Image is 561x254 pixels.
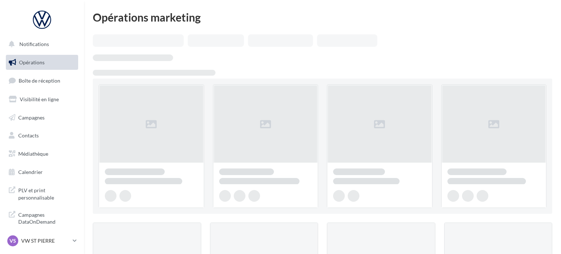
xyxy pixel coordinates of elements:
[4,128,80,143] a: Contacts
[4,182,80,204] a: PLV et print personnalisable
[4,110,80,125] a: Campagnes
[18,114,45,120] span: Campagnes
[4,146,80,162] a: Médiathèque
[4,207,80,228] a: Campagnes DataOnDemand
[93,12,552,23] div: Opérations marketing
[20,96,59,102] span: Visibilité en ligne
[4,92,80,107] a: Visibilité en ligne
[4,164,80,180] a: Calendrier
[18,151,48,157] span: Médiathèque
[19,59,45,65] span: Opérations
[18,210,75,225] span: Campagnes DataOnDemand
[6,234,78,248] a: VS VW ST PIERRE
[9,237,16,244] span: VS
[4,37,77,52] button: Notifications
[21,237,70,244] p: VW ST PIERRE
[19,77,60,84] span: Boîte de réception
[4,55,80,70] a: Opérations
[18,132,39,139] span: Contacts
[4,73,80,88] a: Boîte de réception
[19,41,49,47] span: Notifications
[18,169,43,175] span: Calendrier
[18,185,75,201] span: PLV et print personnalisable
